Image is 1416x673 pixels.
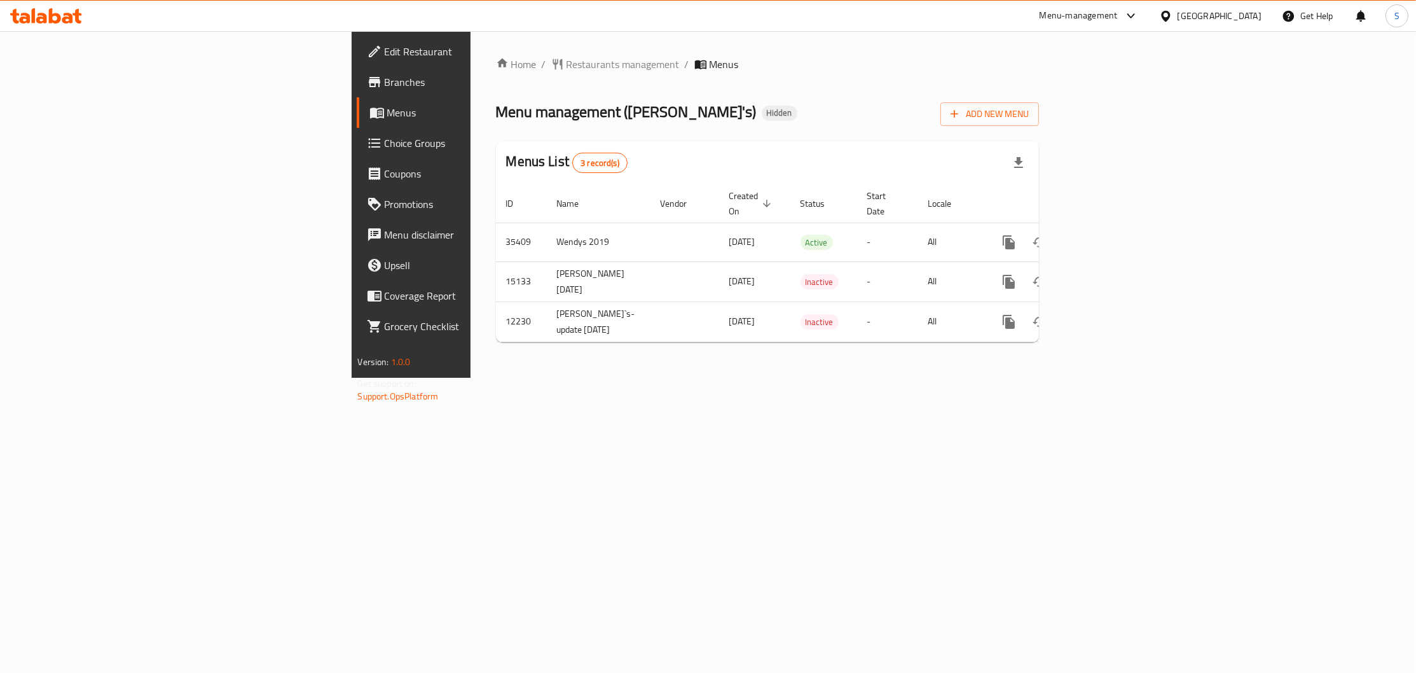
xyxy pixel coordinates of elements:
[391,354,411,370] span: 1.0.0
[762,106,797,121] div: Hidden
[557,196,596,211] span: Name
[928,196,968,211] span: Locale
[496,184,1126,342] table: enhanced table
[1024,227,1055,258] button: Change Status
[710,57,739,72] span: Menus
[551,57,680,72] a: Restaurants management
[547,223,650,261] td: Wendys 2019
[1024,267,1055,297] button: Change Status
[762,108,797,118] span: Hidden
[857,302,918,342] td: -
[357,219,588,250] a: Menu disclaimer
[385,166,578,181] span: Coupons
[918,302,984,342] td: All
[357,67,588,97] a: Branches
[385,135,578,151] span: Choice Groups
[867,188,903,219] span: Start Date
[358,354,389,370] span: Version:
[801,315,839,330] span: Inactive
[1040,8,1118,24] div: Menu-management
[573,157,627,169] span: 3 record(s)
[357,189,588,219] a: Promotions
[801,274,839,289] div: Inactive
[357,311,588,342] a: Grocery Checklist
[801,196,842,211] span: Status
[801,314,839,330] div: Inactive
[801,275,839,289] span: Inactive
[385,227,578,242] span: Menu disclaimer
[385,288,578,303] span: Coverage Report
[572,153,628,173] div: Total records count
[357,281,588,311] a: Coverage Report
[385,319,578,334] span: Grocery Checklist
[918,223,984,261] td: All
[729,313,755,330] span: [DATE]
[984,184,1126,223] th: Actions
[729,273,755,289] span: [DATE]
[685,57,689,72] li: /
[1394,9,1399,23] span: S
[357,158,588,189] a: Coupons
[496,57,1040,72] nav: breadcrumb
[547,261,650,302] td: [PERSON_NAME] [DATE]
[918,261,984,302] td: All
[547,302,650,342] td: [PERSON_NAME]`s- update [DATE]
[357,250,588,281] a: Upsell
[358,375,416,392] span: Get support on:
[857,223,918,261] td: -
[357,97,588,128] a: Menus
[1024,307,1055,337] button: Change Status
[506,196,530,211] span: ID
[387,105,578,120] span: Menus
[506,152,628,173] h2: Menus List
[801,235,833,250] span: Active
[940,102,1039,126] button: Add New Menu
[1178,9,1261,23] div: [GEOGRAPHIC_DATA]
[567,57,680,72] span: Restaurants management
[951,106,1029,122] span: Add New Menu
[385,74,578,90] span: Branches
[496,97,757,126] span: Menu management ( [PERSON_NAME]'s )
[994,267,1024,297] button: more
[994,227,1024,258] button: more
[357,128,588,158] a: Choice Groups
[1003,148,1034,178] div: Export file
[661,196,704,211] span: Vendor
[729,188,775,219] span: Created On
[857,261,918,302] td: -
[994,307,1024,337] button: more
[729,233,755,250] span: [DATE]
[385,258,578,273] span: Upsell
[358,388,439,405] a: Support.OpsPlatform
[385,44,578,59] span: Edit Restaurant
[357,36,588,67] a: Edit Restaurant
[385,197,578,212] span: Promotions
